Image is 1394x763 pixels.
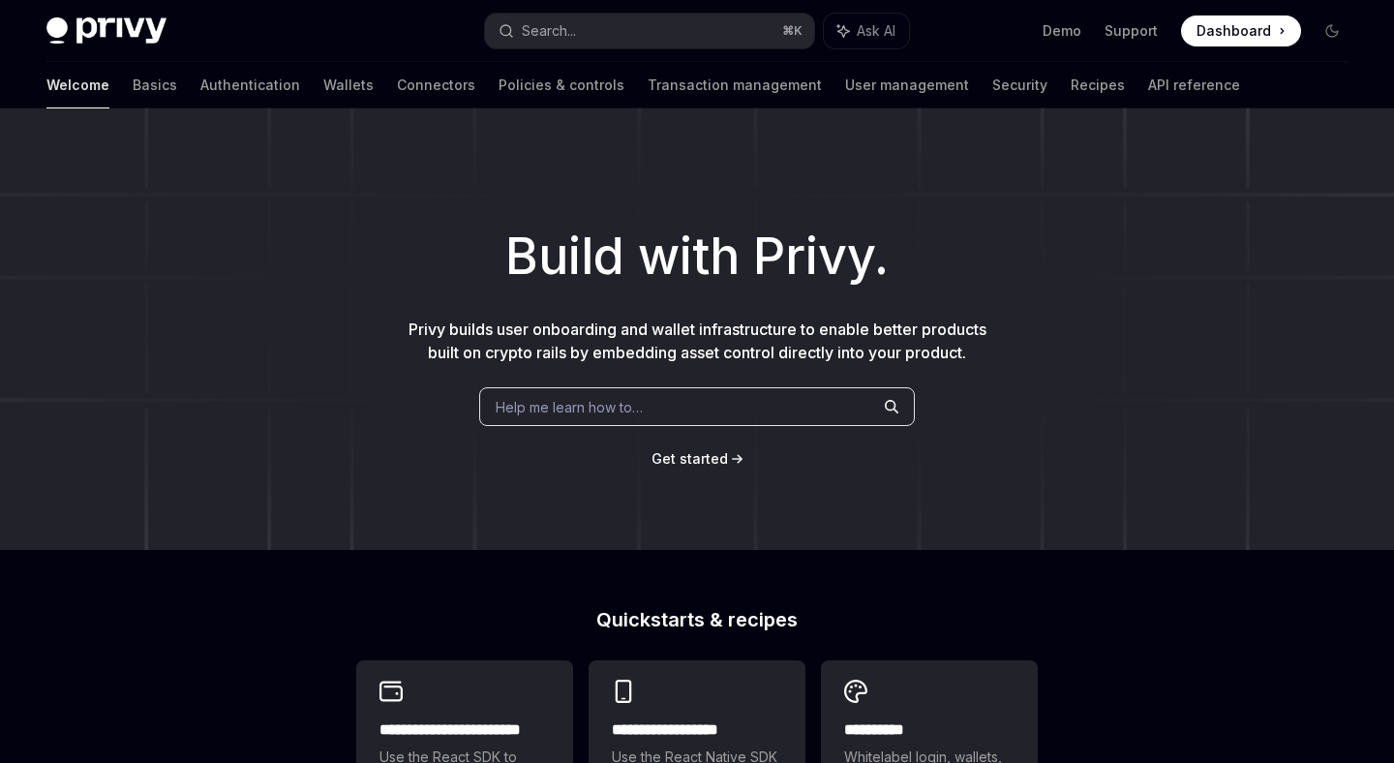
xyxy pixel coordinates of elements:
button: Ask AI [824,14,909,48]
span: Ask AI [857,21,895,41]
span: Dashboard [1197,21,1271,41]
div: Search... [522,19,576,43]
span: Privy builds user onboarding and wallet infrastructure to enable better products built on crypto ... [409,320,986,362]
span: Help me learn how to… [496,397,643,417]
a: Connectors [397,62,475,108]
a: Policies & controls [499,62,624,108]
a: Transaction management [648,62,822,108]
a: Recipes [1071,62,1125,108]
a: Welcome [46,62,109,108]
h2: Quickstarts & recipes [356,610,1038,629]
a: User management [845,62,969,108]
h1: Build with Privy. [31,219,1363,294]
a: Support [1105,21,1158,41]
a: Get started [652,449,728,469]
span: Get started [652,450,728,467]
a: API reference [1148,62,1240,108]
button: Toggle dark mode [1317,15,1348,46]
a: Wallets [323,62,374,108]
span: ⌘ K [782,23,803,39]
a: Authentication [200,62,300,108]
a: Dashboard [1181,15,1301,46]
a: Demo [1043,21,1081,41]
a: Security [992,62,1047,108]
button: Search...⌘K [485,14,813,48]
a: Basics [133,62,177,108]
img: dark logo [46,17,167,45]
